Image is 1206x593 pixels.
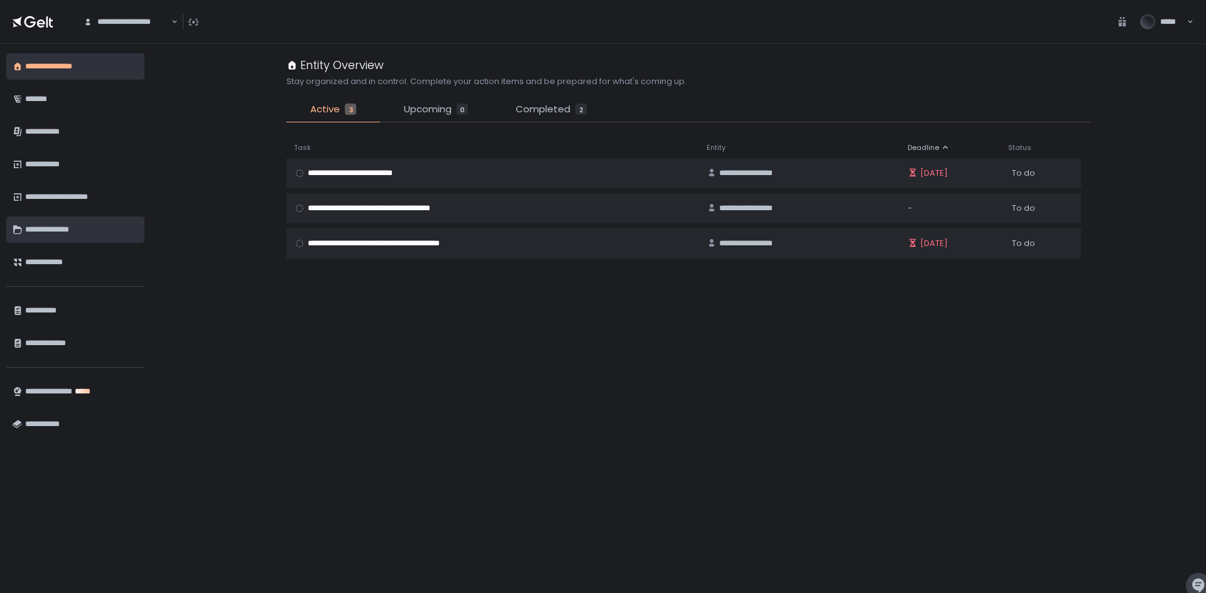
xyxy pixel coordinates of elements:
div: Entity Overview [286,56,384,73]
div: 3 [345,104,356,115]
span: Upcoming [404,102,452,117]
span: Deadline [908,143,939,152]
div: Search for option [75,9,178,35]
span: Entity [707,143,725,152]
span: To do [1012,238,1035,249]
span: Status [1008,143,1031,152]
h2: Stay organized and in control. Complete your action items and be prepared for what's coming up. [286,76,687,87]
span: To do [1012,203,1035,214]
div: 0 [457,104,468,115]
span: [DATE] [920,168,948,179]
div: 2 [575,104,587,115]
span: Active [310,102,340,117]
span: To do [1012,168,1035,179]
span: Completed [516,102,570,117]
span: [DATE] [920,238,948,249]
span: - [908,203,912,214]
span: Task [294,143,311,152]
